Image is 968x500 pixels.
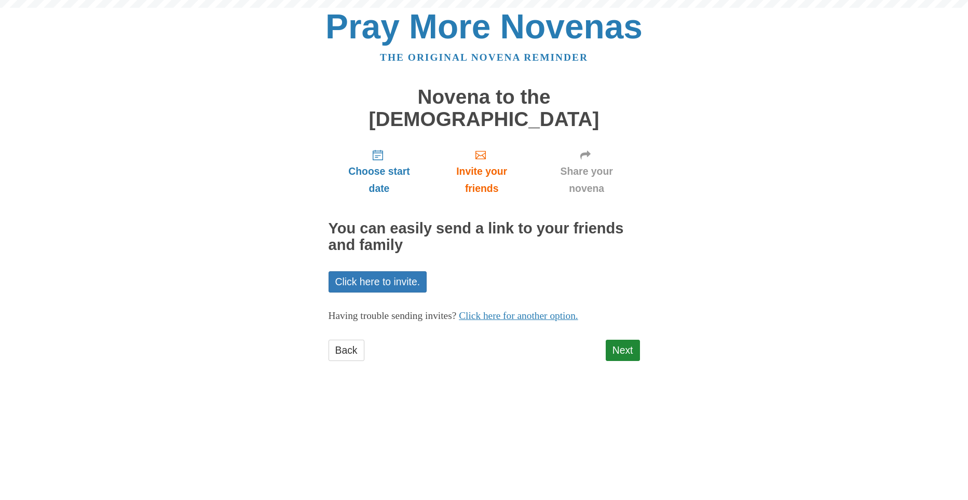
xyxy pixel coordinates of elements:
h1: Novena to the [DEMOGRAPHIC_DATA] [329,86,640,130]
span: Having trouble sending invites? [329,310,457,321]
h2: You can easily send a link to your friends and family [329,220,640,254]
a: Choose start date [329,141,430,202]
a: Next [606,340,640,361]
span: Share your novena [544,163,630,197]
span: Invite your friends [440,163,523,197]
span: Choose start date [339,163,420,197]
a: Click here for another option. [459,310,578,321]
a: Pray More Novenas [325,7,643,46]
a: The original novena reminder [380,52,588,63]
a: Invite your friends [430,141,533,202]
a: Back [329,340,364,361]
a: Click here to invite. [329,271,427,293]
a: Share your novena [534,141,640,202]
